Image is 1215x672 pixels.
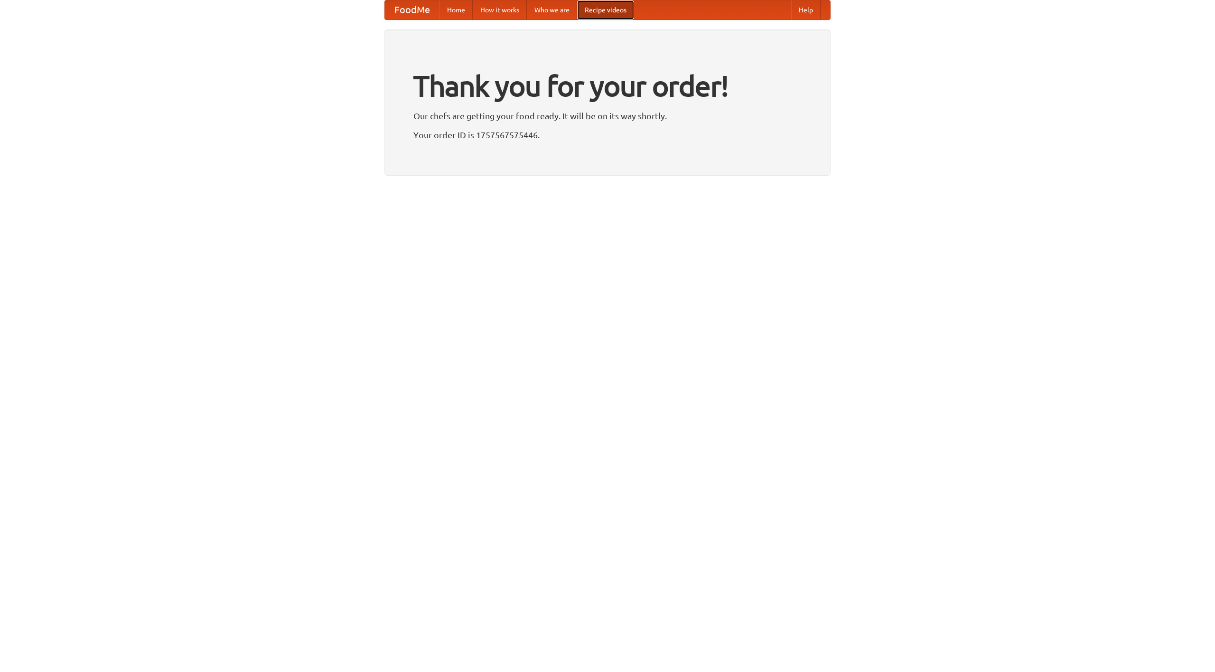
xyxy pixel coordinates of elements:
a: FoodMe [385,0,439,19]
a: How it works [473,0,527,19]
h1: Thank you for your order! [413,63,802,109]
a: Help [791,0,821,19]
p: Our chefs are getting your food ready. It will be on its way shortly. [413,109,802,123]
a: Who we are [527,0,577,19]
p: Your order ID is 1757567575446. [413,128,802,142]
a: Home [439,0,473,19]
a: Recipe videos [577,0,634,19]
